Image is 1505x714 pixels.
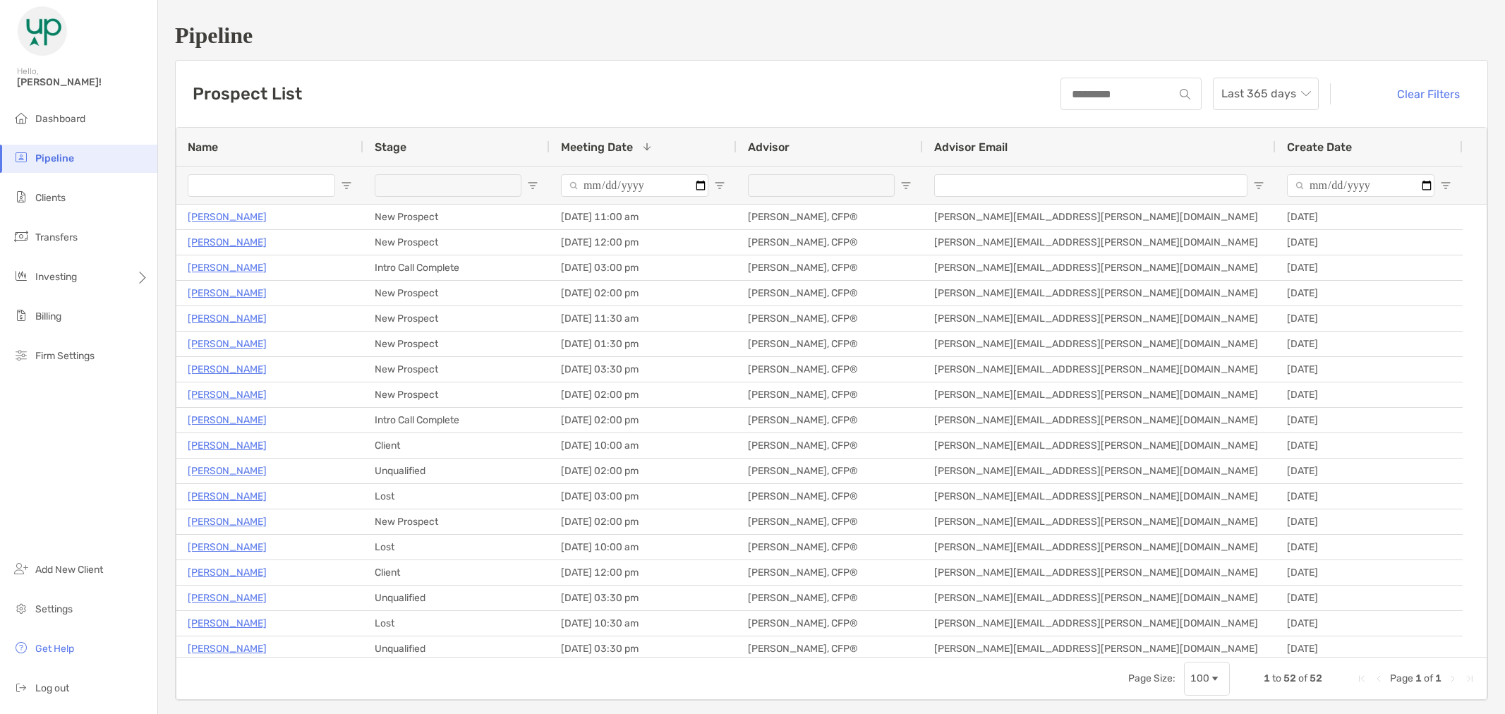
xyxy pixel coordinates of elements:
div: [DATE] [1276,611,1463,636]
div: Client [363,433,550,458]
img: clients icon [13,188,30,205]
div: New Prospect [363,205,550,229]
div: [DATE] [1276,408,1463,432]
div: [DATE] 02:00 pm [550,382,737,407]
a: [PERSON_NAME] [188,589,267,607]
div: [PERSON_NAME], CFP® [737,560,923,585]
span: 52 [1283,672,1296,684]
div: [PERSON_NAME][EMAIL_ADDRESS][PERSON_NAME][DOMAIN_NAME] [923,205,1276,229]
div: [DATE] [1276,382,1463,407]
div: [DATE] [1276,509,1463,534]
span: 52 [1310,672,1322,684]
p: [PERSON_NAME] [188,234,267,251]
p: [PERSON_NAME] [188,564,267,581]
div: Intro Call Complete [363,255,550,280]
div: [DATE] 10:00 am [550,535,737,559]
p: [PERSON_NAME] [188,335,267,353]
div: [DATE] [1276,281,1463,305]
img: logout icon [13,679,30,696]
a: [PERSON_NAME] [188,538,267,556]
button: Open Filter Menu [527,180,538,191]
button: Clear Filters [1375,78,1470,109]
div: [DATE] 02:00 pm [550,281,737,305]
div: [DATE] [1276,205,1463,229]
div: [DATE] 11:00 am [550,205,737,229]
div: [PERSON_NAME], CFP® [737,484,923,509]
input: Meeting Date Filter Input [561,174,708,197]
span: Billing [35,310,61,322]
span: Stage [375,140,406,154]
div: [DATE] [1276,560,1463,585]
div: New Prospect [363,230,550,255]
span: Firm Settings [35,350,95,362]
input: Name Filter Input [188,174,335,197]
div: [DATE] [1276,255,1463,280]
a: [PERSON_NAME] [188,284,267,302]
span: Log out [35,682,69,694]
div: [PERSON_NAME][EMAIL_ADDRESS][PERSON_NAME][DOMAIN_NAME] [923,281,1276,305]
p: [PERSON_NAME] [188,411,267,429]
div: [DATE] [1276,459,1463,483]
h3: Prospect List [193,84,302,104]
div: [PERSON_NAME][EMAIL_ADDRESS][PERSON_NAME][DOMAIN_NAME] [923,255,1276,280]
div: [DATE] [1276,357,1463,382]
span: Get Help [35,643,74,655]
img: investing icon [13,267,30,284]
button: Open Filter Menu [1253,180,1264,191]
button: Open Filter Menu [714,180,725,191]
div: [PERSON_NAME][EMAIL_ADDRESS][PERSON_NAME][DOMAIN_NAME] [923,535,1276,559]
div: [DATE] 10:00 am [550,433,737,458]
div: [DATE] 03:00 pm [550,484,737,509]
div: [PERSON_NAME][EMAIL_ADDRESS][PERSON_NAME][DOMAIN_NAME] [923,560,1276,585]
span: Page [1390,672,1413,684]
div: New Prospect [363,281,550,305]
div: [DATE] 01:30 pm [550,332,737,356]
div: [PERSON_NAME], CFP® [737,230,923,255]
div: [PERSON_NAME][EMAIL_ADDRESS][PERSON_NAME][DOMAIN_NAME] [923,230,1276,255]
div: [PERSON_NAME], CFP® [737,281,923,305]
span: Name [188,140,218,154]
div: Lost [363,535,550,559]
div: Page Size [1184,662,1230,696]
div: [DATE] 02:00 pm [550,408,737,432]
img: pipeline icon [13,149,30,166]
div: New Prospect [363,509,550,534]
div: [PERSON_NAME], CFP® [737,459,923,483]
a: [PERSON_NAME] [188,488,267,505]
p: [PERSON_NAME] [188,640,267,658]
div: [PERSON_NAME], CFP® [737,636,923,661]
div: [DATE] 03:30 pm [550,586,737,610]
span: [PERSON_NAME]! [17,76,149,88]
div: [DATE] [1276,586,1463,610]
span: of [1424,672,1433,684]
p: [PERSON_NAME] [188,386,267,404]
span: 1 [1415,672,1422,684]
div: [PERSON_NAME], CFP® [737,255,923,280]
span: Add New Client [35,564,103,576]
div: [DATE] 10:30 am [550,611,737,636]
img: billing icon [13,307,30,324]
div: [DATE] [1276,484,1463,509]
div: [DATE] 03:30 pm [550,636,737,661]
img: input icon [1180,89,1190,99]
div: [PERSON_NAME][EMAIL_ADDRESS][PERSON_NAME][DOMAIN_NAME] [923,357,1276,382]
div: [PERSON_NAME][EMAIL_ADDRESS][PERSON_NAME][DOMAIN_NAME] [923,636,1276,661]
div: 100 [1190,672,1209,684]
div: [PERSON_NAME], CFP® [737,332,923,356]
img: get-help icon [13,639,30,656]
input: Create Date Filter Input [1287,174,1434,197]
div: [DATE] 12:00 pm [550,230,737,255]
div: [DATE] 12:00 pm [550,560,737,585]
div: New Prospect [363,357,550,382]
div: [PERSON_NAME][EMAIL_ADDRESS][PERSON_NAME][DOMAIN_NAME] [923,611,1276,636]
p: [PERSON_NAME] [188,259,267,277]
a: [PERSON_NAME] [188,513,267,531]
div: [PERSON_NAME], CFP® [737,433,923,458]
div: [DATE] 03:30 pm [550,357,737,382]
span: Advisor Email [934,140,1008,154]
div: [PERSON_NAME], CFP® [737,357,923,382]
div: [DATE] [1276,230,1463,255]
span: of [1298,672,1307,684]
